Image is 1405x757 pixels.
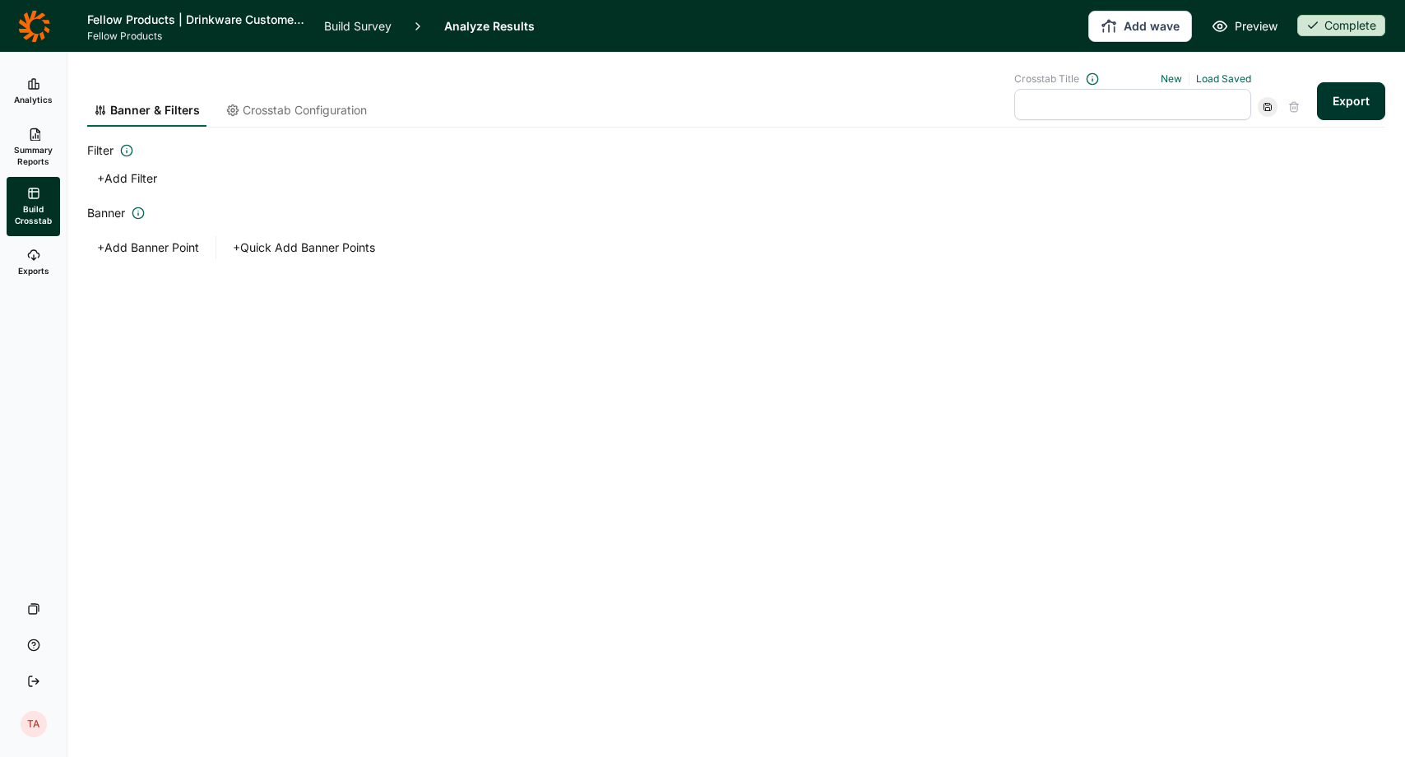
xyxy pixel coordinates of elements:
span: Preview [1235,16,1277,36]
h1: Fellow Products | Drinkware Customer Survey [87,10,304,30]
div: Save Crosstab [1258,97,1277,117]
span: Banner & Filters [110,102,200,118]
a: Load Saved [1196,72,1251,85]
span: Build Crosstab [13,203,53,226]
span: Crosstab Title [1014,72,1079,86]
span: Analytics [14,94,53,105]
div: TA [21,711,47,737]
span: Summary Reports [13,144,53,167]
div: Complete [1297,15,1385,36]
button: +Add Banner Point [87,236,209,259]
span: Banner [87,203,125,223]
a: Summary Reports [7,118,60,177]
span: Exports [18,265,49,276]
button: Export [1317,82,1385,120]
a: Exports [7,236,60,289]
a: Analytics [7,65,60,118]
span: Crosstab Configuration [243,102,367,118]
button: Add wave [1088,11,1192,42]
a: Build Crosstab [7,177,60,236]
span: Fellow Products [87,30,304,43]
button: +Quick Add Banner Points [223,236,385,259]
a: Preview [1212,16,1277,36]
button: +Add Filter [87,167,167,190]
button: Complete [1297,15,1385,38]
span: Filter [87,141,114,160]
a: New [1161,72,1182,85]
div: Delete [1284,97,1304,117]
